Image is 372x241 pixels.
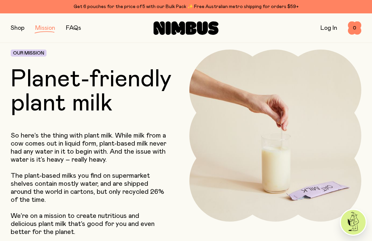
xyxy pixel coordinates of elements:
h1: Planet-friendly plant milk [11,67,183,115]
a: Log In [320,25,337,31]
p: So here’s the thing with plant milk. While milk from a cow comes out in liquid form, plant-based ... [11,132,167,164]
img: agent [341,210,366,235]
a: Mission [35,25,55,31]
p: The plant-based milks you find on supermarket shelves contain mostly water, and are shipped aroun... [11,172,167,204]
p: We’re on a mission to create nutritious and delicious plant milk that’s good for you and even bet... [11,212,167,236]
div: Get 6 pouches for the price of 5 with our Bulk Pack ✨ Free Australian metro shipping for orders $59+ [11,3,361,11]
a: FAQs [66,25,81,31]
button: 0 [348,21,361,35]
span: Our Mission [13,51,44,56]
